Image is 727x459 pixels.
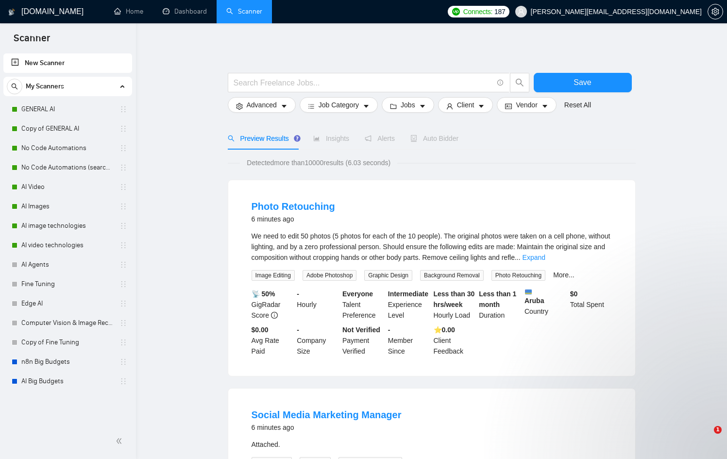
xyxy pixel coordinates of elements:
[228,97,296,113] button: settingAdvancedcaret-down
[390,102,397,110] span: folder
[297,326,299,334] b: -
[516,100,537,110] span: Vendor
[228,135,298,142] span: Preview Results
[119,144,127,152] span: holder
[432,289,477,321] div: Hourly Load
[3,53,132,73] li: New Scanner
[21,138,114,158] a: No Code Automations
[708,8,723,16] a: setting
[386,324,432,357] div: Member Since
[308,102,315,110] span: bars
[564,100,591,110] a: Reset All
[714,426,722,434] span: 1
[419,102,426,110] span: caret-down
[410,135,458,142] span: Auto Bidder
[119,164,127,171] span: holder
[525,289,532,295] img: 🇦🇼
[252,409,402,420] a: Social Media Marketing Manager
[21,177,114,197] a: AI Video
[494,6,505,17] span: 187
[21,158,114,177] a: No Code Automations (search only in Tites)
[388,326,390,334] b: -
[119,377,127,385] span: holder
[523,289,568,321] div: Country
[342,290,373,298] b: Everyone
[250,324,295,357] div: Avg Rate Paid
[247,100,277,110] span: Advanced
[114,7,143,16] a: homeHome
[6,31,58,51] span: Scanner
[163,7,207,16] a: dashboardDashboard
[505,102,512,110] span: idcard
[21,313,114,333] a: Computer Vision & Image Recognition
[365,135,395,142] span: Alerts
[386,289,432,321] div: Experience Level
[708,8,723,16] span: setting
[340,289,386,321] div: Talent Preference
[510,73,529,92] button: search
[252,326,269,334] b: $0.00
[518,8,524,15] span: user
[119,358,127,366] span: holder
[313,135,320,142] span: area-chart
[694,426,717,449] iframe: Intercom live chat
[463,6,492,17] span: Connects:
[497,80,504,86] span: info-circle
[21,333,114,352] a: Copy of Fine Tuning
[11,53,124,73] a: New Scanner
[295,324,340,357] div: Company Size
[388,290,428,298] b: Intermediate
[365,135,372,142] span: notification
[568,289,614,321] div: Total Spent
[119,222,127,230] span: holder
[26,77,64,96] span: My Scanners
[252,439,612,450] div: Attached.
[342,326,380,334] b: Not Verified
[21,294,114,313] a: Edge AI
[252,290,275,298] b: 📡 50%
[340,324,386,357] div: Payment Verified
[313,135,349,142] span: Insights
[420,270,484,281] span: Background Removal
[119,261,127,269] span: holder
[21,197,114,216] a: AI Images
[438,97,493,113] button: userClientcaret-down
[271,312,278,319] span: info-circle
[510,78,529,87] span: search
[226,7,262,16] a: searchScanner
[119,300,127,307] span: holder
[3,77,132,391] li: My Scanners
[240,157,397,168] span: Detected more than 10000 results (6.03 seconds)
[119,280,127,288] span: holder
[21,255,114,274] a: AI Agents
[252,231,612,263] div: We need to edit 50 photos (5 photos for each of the 10 people). The original photos were taken on...
[8,4,15,20] img: logo
[524,289,566,305] b: Aruba
[491,270,545,281] span: Photo Retouching
[478,102,485,110] span: caret-down
[497,97,556,113] button: idcardVendorcaret-down
[252,270,295,281] span: Image Editing
[252,422,402,433] div: 6 minutes ago
[252,201,335,212] a: Photo Retouching
[116,436,125,446] span: double-left
[410,135,417,142] span: robot
[319,100,359,110] span: Job Category
[457,100,474,110] span: Client
[452,8,460,16] img: upwork-logo.png
[515,254,521,261] span: ...
[434,290,475,308] b: Less than 30 hrs/week
[252,213,335,225] div: 6 minutes ago
[295,289,340,321] div: Hourly
[119,319,127,327] span: holder
[574,76,591,88] span: Save
[119,241,127,249] span: holder
[293,134,302,143] div: Tooltip anchor
[303,270,356,281] span: Adobe Photoshop
[119,105,127,113] span: holder
[446,102,453,110] span: user
[479,290,516,308] b: Less than 1 month
[236,102,243,110] span: setting
[300,97,378,113] button: barsJob Categorycaret-down
[364,270,412,281] span: Graphic Design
